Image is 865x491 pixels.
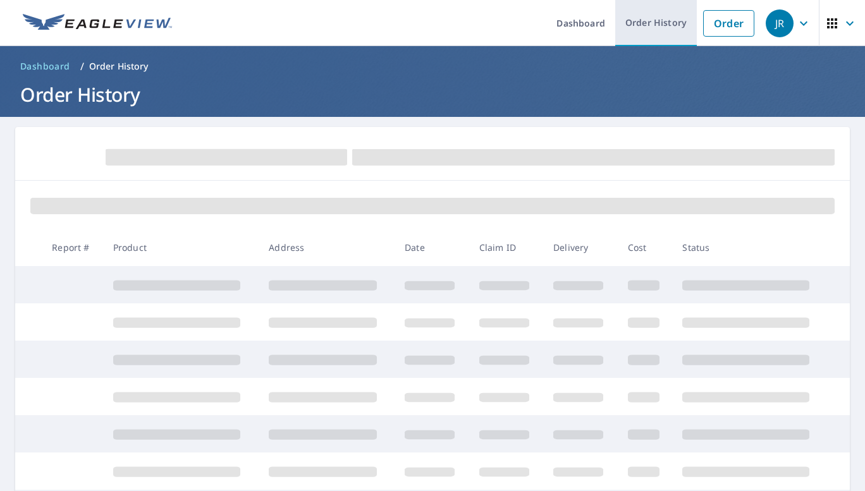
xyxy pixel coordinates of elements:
[766,9,794,37] div: JR
[20,60,70,73] span: Dashboard
[543,229,618,266] th: Delivery
[103,229,259,266] th: Product
[469,229,544,266] th: Claim ID
[80,59,84,74] li: /
[15,82,850,107] h1: Order History
[259,229,395,266] th: Address
[15,56,75,76] a: Dashboard
[15,56,850,76] nav: breadcrumb
[703,10,754,37] a: Order
[42,229,103,266] th: Report #
[672,229,828,266] th: Status
[23,14,172,33] img: EV Logo
[395,229,469,266] th: Date
[618,229,673,266] th: Cost
[89,60,149,73] p: Order History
